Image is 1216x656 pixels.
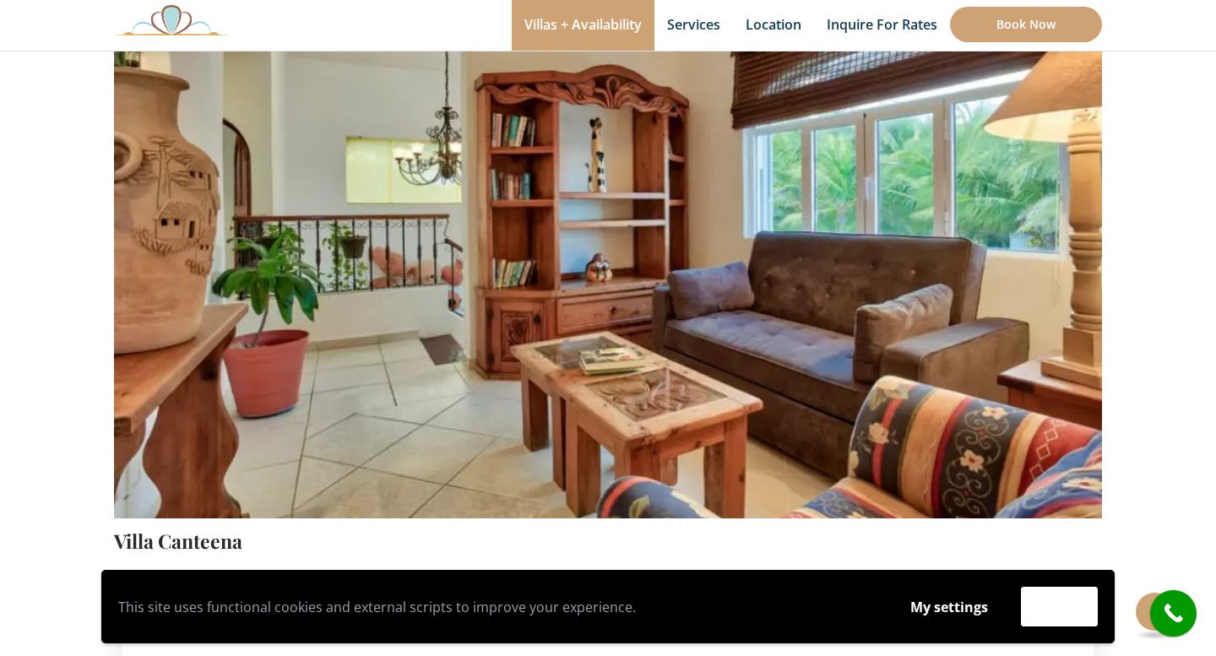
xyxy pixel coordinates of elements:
[114,528,242,554] a: Villa Canteena
[114,4,229,35] img: Awesome Logo
[1021,587,1098,626] button: Accept
[894,588,1004,626] button: My settings
[1154,594,1192,632] i: call
[950,7,1102,42] a: Book Now
[1150,590,1197,637] a: call
[118,594,877,620] p: This site uses functional cookies and external scripts to improve your experience.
